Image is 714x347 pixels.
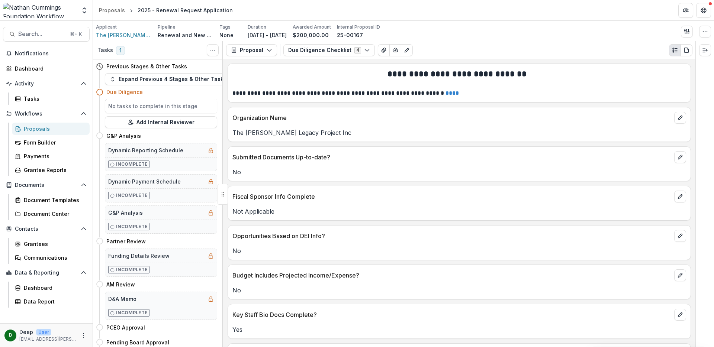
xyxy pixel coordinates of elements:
button: Notifications [3,48,90,59]
nav: breadcrumb [96,5,236,16]
p: None [219,31,234,39]
div: ⌘ + K [68,30,83,38]
div: Dashboard [15,65,84,72]
div: Document Templates [24,196,84,204]
h4: Partner Review [106,237,146,245]
a: Payments [12,150,90,162]
div: Grantees [24,240,84,248]
a: Tasks [12,93,90,105]
p: $200,000.00 [293,31,329,39]
p: Organization Name [232,113,671,122]
p: Deep [19,328,33,336]
h5: No tasks to complete in this stage [108,102,214,110]
button: Open Data & Reporting [3,267,90,279]
h5: G&P Analysis [108,209,143,217]
div: 2025 - Renewal Request Application [138,6,233,14]
span: Notifications [15,51,87,57]
p: Incomplete [116,309,148,316]
h5: Dynamic Payment Schedule [108,178,181,185]
button: Open Documents [3,179,90,191]
a: Dashboard [3,62,90,75]
button: Proposal [226,44,277,56]
div: Communications [24,254,84,262]
button: View Attached Files [378,44,390,56]
button: Edit as form [401,44,413,56]
button: edit [674,230,686,242]
button: edit [674,269,686,281]
p: Not Applicable [232,207,686,216]
div: Document Center [24,210,84,218]
p: Renewal and New Grants Pipeline [158,31,213,39]
a: Dashboard [12,282,90,294]
a: Grantee Reports [12,164,90,176]
button: More [79,331,88,340]
div: Form Builder [24,139,84,146]
p: 25-00167 [337,31,363,39]
button: Toggle View Cancelled Tasks [207,44,219,56]
button: Open Contacts [3,223,90,235]
p: Pipeline [158,24,176,30]
button: Expand right [699,44,711,56]
a: Document Center [12,208,90,220]
p: Key Staff Bio Docs Complete? [232,310,671,319]
p: Applicant [96,24,117,30]
a: Proposals [12,123,90,135]
button: edit [674,112,686,124]
button: edit [674,191,686,202]
h4: AM Review [106,280,135,288]
a: Data Report [12,295,90,308]
div: Data Report [24,298,84,305]
button: Plaintext view [669,44,681,56]
h5: Funding Details Review [108,252,170,260]
div: Tasks [24,95,84,103]
div: Grantee Reports [24,166,84,174]
p: The [PERSON_NAME] Legacy Project Inc [232,128,686,137]
h4: G&P Analysis [106,132,141,140]
button: Open Workflows [3,108,90,120]
p: Budget Includes Projected Income/Expense? [232,271,671,280]
div: Proposals [99,6,125,14]
p: Incomplete [116,223,148,230]
div: Payments [24,152,84,160]
p: [EMAIL_ADDRESS][PERSON_NAME][DOMAIN_NAME] [19,336,76,343]
p: Incomplete [116,192,148,199]
button: edit [674,151,686,163]
p: Duration [248,24,266,30]
span: Activity [15,81,78,87]
a: The [PERSON_NAME] Legacy Project Inc [96,31,152,39]
button: PDF view [681,44,692,56]
p: Fiscal Sponsor Info Complete [232,192,671,201]
div: Deep [9,333,12,338]
button: Open entity switcher [79,3,90,18]
span: Search... [18,30,65,38]
p: User [36,329,51,335]
h4: Due Diligence [106,88,143,96]
button: Due Diligence Checklist4 [283,44,375,56]
p: No [232,168,686,176]
p: No [232,286,686,295]
p: No [232,246,686,255]
span: Contacts [15,226,78,232]
span: Data & Reporting [15,270,78,276]
h4: PCEO Approval [106,324,145,331]
button: Open Activity [3,78,90,90]
a: Form Builder [12,136,90,149]
p: [DATE] - [DATE] [248,31,287,39]
p: Submitted Documents Up-to-date? [232,153,671,162]
span: 1 [116,46,125,55]
span: Workflows [15,111,78,117]
span: Documents [15,182,78,188]
p: Awarded Amount [293,24,331,30]
button: Get Help [696,3,711,18]
div: Proposals [24,125,84,133]
p: Incomplete [116,161,148,168]
h5: Dynamic Reporting Schedule [108,146,183,154]
a: Document Templates [12,194,90,206]
button: Add Internal Reviewer [105,116,217,128]
a: Proposals [96,5,128,16]
h4: Previous Stages & Other Tasks [106,62,187,70]
a: Grantees [12,238,90,250]
h4: Pending Board Approval [106,338,169,346]
a: Communications [12,252,90,264]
